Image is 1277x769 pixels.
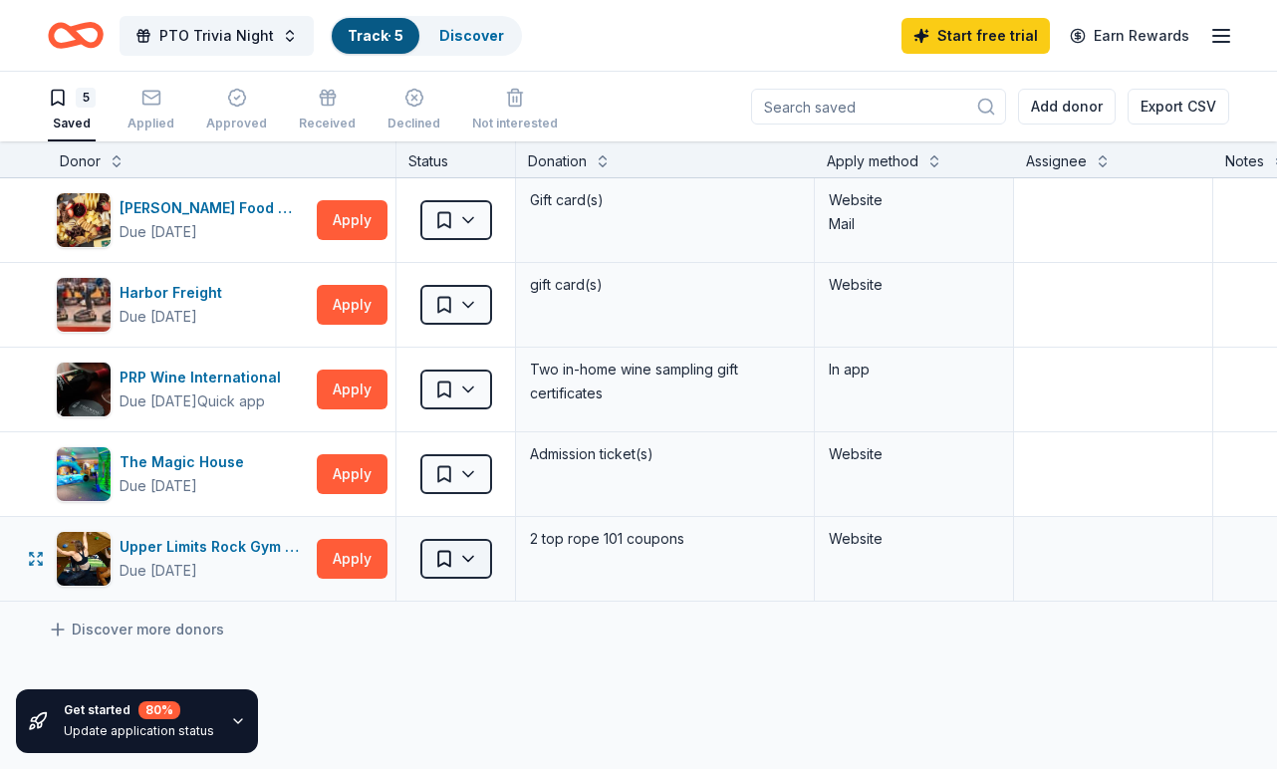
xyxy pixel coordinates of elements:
[1058,18,1201,54] a: Earn Rewards
[299,116,356,131] div: Received
[57,447,111,501] img: Image for The Magic House
[317,200,387,240] button: Apply
[120,281,230,305] div: Harbor Freight
[57,193,111,247] img: Image for Gordon Food Service Store
[57,363,111,416] img: Image for PRP Wine International
[901,18,1050,54] a: Start free trial
[120,450,252,474] div: The Magic House
[829,188,999,212] div: Website
[528,271,802,299] div: gift card(s)
[1018,89,1116,125] button: Add donor
[159,24,274,48] span: PTO Trivia Night
[330,16,522,56] button: Track· 5Discover
[48,618,224,641] a: Discover more donors
[829,442,999,466] div: Website
[76,88,96,108] div: 5
[48,80,96,141] button: 5Saved
[528,440,802,468] div: Admission ticket(s)
[396,141,516,177] div: Status
[472,80,558,141] button: Not interested
[56,446,309,502] button: Image for The Magic HouseThe Magic HouseDue [DATE]
[120,196,309,220] div: [PERSON_NAME] Food Service Store
[206,80,267,141] button: Approved
[827,149,918,173] div: Apply method
[48,12,104,59] a: Home
[120,16,314,56] button: PTO Trivia Night
[120,220,197,244] div: Due [DATE]
[206,116,267,131] div: Approved
[48,116,96,131] div: Saved
[472,116,558,131] div: Not interested
[317,539,387,579] button: Apply
[299,80,356,141] button: Received
[317,285,387,325] button: Apply
[387,116,440,131] div: Declined
[57,278,111,332] img: Image for Harbor Freight
[56,277,309,333] button: Image for Harbor FreightHarbor FreightDue [DATE]
[528,356,802,407] div: Two in-home wine sampling gift certificates
[128,80,174,141] button: Applied
[528,186,802,214] div: Gift card(s)
[120,389,197,413] div: Due [DATE]
[197,391,265,411] div: Quick app
[64,723,214,739] div: Update application status
[56,531,309,587] button: Image for Upper Limits Rock Gym & Pro ShopUpper Limits Rock Gym & Pro ShopDue [DATE]
[120,559,197,583] div: Due [DATE]
[829,273,999,297] div: Website
[751,89,1006,125] input: Search saved
[120,366,289,389] div: PRP Wine International
[829,527,999,551] div: Website
[1128,89,1229,125] button: Export CSV
[56,192,309,248] button: Image for Gordon Food Service Store[PERSON_NAME] Food Service StoreDue [DATE]
[120,305,197,329] div: Due [DATE]
[829,358,999,382] div: In app
[64,701,214,719] div: Get started
[829,212,999,236] div: Mail
[317,454,387,494] button: Apply
[348,27,403,44] a: Track· 5
[120,535,309,559] div: Upper Limits Rock Gym & Pro Shop
[60,149,101,173] div: Donor
[57,532,111,586] img: Image for Upper Limits Rock Gym & Pro Shop
[1225,149,1264,173] div: Notes
[56,362,309,417] button: Image for PRP Wine InternationalPRP Wine InternationalDue [DATE]Quick app
[528,525,802,553] div: 2 top rope 101 coupons
[439,27,504,44] a: Discover
[128,116,174,131] div: Applied
[120,474,197,498] div: Due [DATE]
[387,80,440,141] button: Declined
[1026,149,1087,173] div: Assignee
[138,701,180,719] div: 80 %
[528,149,587,173] div: Donation
[317,370,387,409] button: Apply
